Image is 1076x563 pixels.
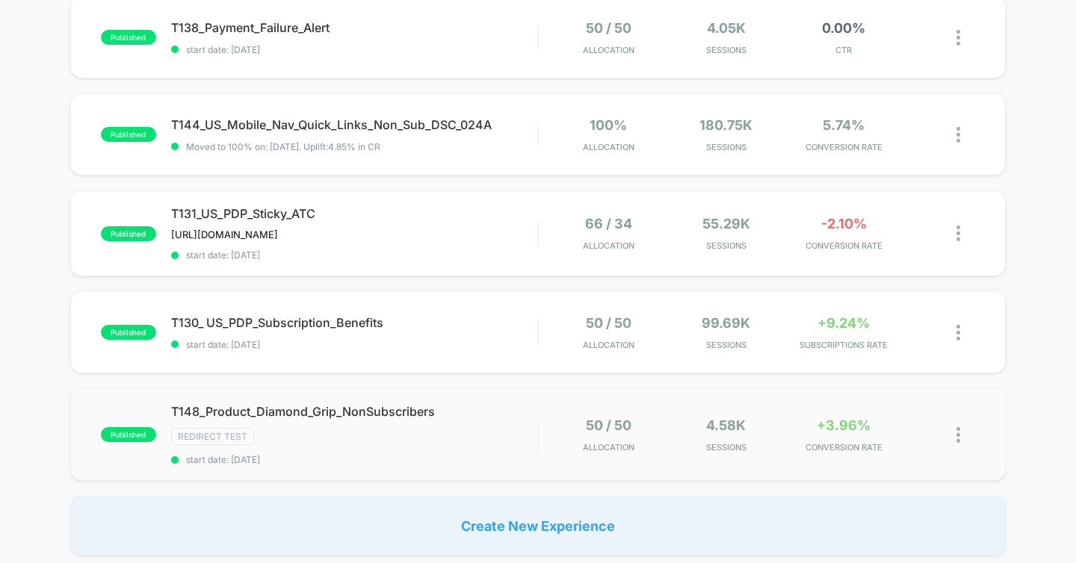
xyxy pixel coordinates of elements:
[101,325,156,340] span: published
[171,428,254,445] span: Redirect Test
[171,20,538,35] span: T138_Payment_Failure_Alert
[583,442,634,452] span: Allocation
[671,45,781,55] span: Sessions
[171,228,278,240] span: [URL][DOMAIN_NAME]
[956,127,960,143] img: close
[707,20,746,36] span: 4.05k
[583,240,634,251] span: Allocation
[817,417,871,433] span: +3.96%
[101,226,156,241] span: published
[956,30,960,46] img: close
[171,44,538,55] span: start date: [DATE]
[101,127,156,142] span: published
[789,240,899,251] span: CONVERSION RATE
[706,417,746,433] span: 4.58k
[171,404,538,419] span: T148_Product_Diamond_Grip_NonSubscribers
[583,45,634,55] span: Allocation
[956,427,960,443] img: close
[171,454,538,465] span: start date: [DATE]
[817,315,870,331] span: +9.24%
[823,117,865,133] span: 5.74%
[821,216,867,231] span: -2.10%
[70,496,1007,556] div: Create New Experience
[171,249,538,261] span: start date: [DATE]
[789,45,899,55] span: CTR
[789,142,899,152] span: CONVERSION RATE
[671,240,781,251] span: Sessions
[101,427,156,442] span: published
[956,325,960,340] img: close
[186,141,380,152] span: Moved to 100% on: [DATE] . Uplift: 4.85% in CR
[822,20,865,36] span: 0.00%
[171,206,538,221] span: T131_US_PDP_Sticky_ATC
[956,225,960,241] img: close
[789,442,899,452] span: CONVERSION RATE
[789,340,899,350] span: SUBSCRIPTIONS RATE
[702,216,750,231] span: 55.29k
[171,315,538,330] span: T130_ US_PDP_Subscription_Benefits
[590,117,627,133] span: 100%
[585,216,632,231] span: 66 / 34
[101,30,156,45] span: published
[671,142,781,152] span: Sessions
[671,442,781,452] span: Sessions
[699,117,752,133] span: 180.75k
[671,340,781,350] span: Sessions
[586,417,631,433] span: 50 / 50
[586,315,631,331] span: 50 / 50
[702,315,750,331] span: 99.69k
[583,142,634,152] span: Allocation
[586,20,631,36] span: 50 / 50
[171,117,538,132] span: T144_US_Mobile_Nav_Quick_Links_Non_Sub_DSC_024A
[583,340,634,350] span: Allocation
[171,339,538,350] span: start date: [DATE]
